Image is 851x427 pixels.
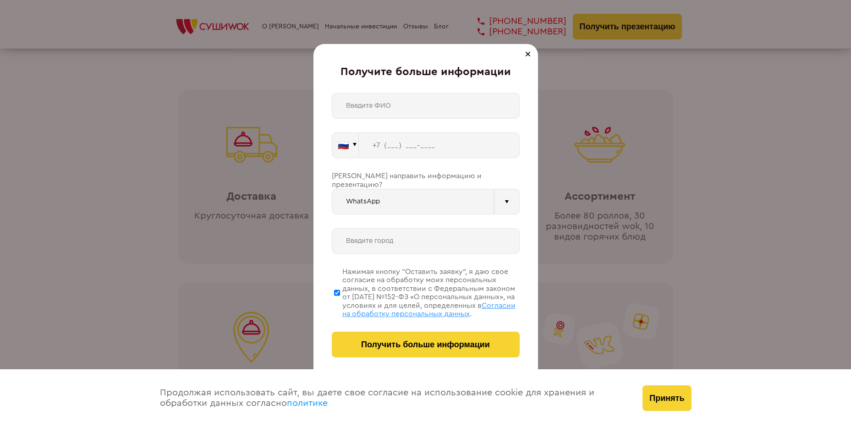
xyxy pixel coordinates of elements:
a: политике [287,399,328,408]
div: Получите больше информации [332,66,520,79]
div: Продолжая использовать сайт, вы даете свое согласие на использование cookie для хранения и обрабо... [151,369,634,427]
span: Согласии на обработку персональных данных [342,302,516,318]
span: Получить больше информации [361,340,490,350]
button: 🇷🇺 [332,132,359,158]
input: Введите ФИО [332,93,520,119]
button: Получить больше информации [332,332,520,357]
input: Введите город [332,228,520,254]
div: Нажимая кнопку “Оставить заявку”, я даю свое согласие на обработку моих персональных данных, в со... [342,268,520,318]
input: +7 (___) ___-____ [359,132,520,158]
button: Принять [642,385,691,411]
div: [PERSON_NAME] направить информацию и презентацию? [332,172,520,189]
